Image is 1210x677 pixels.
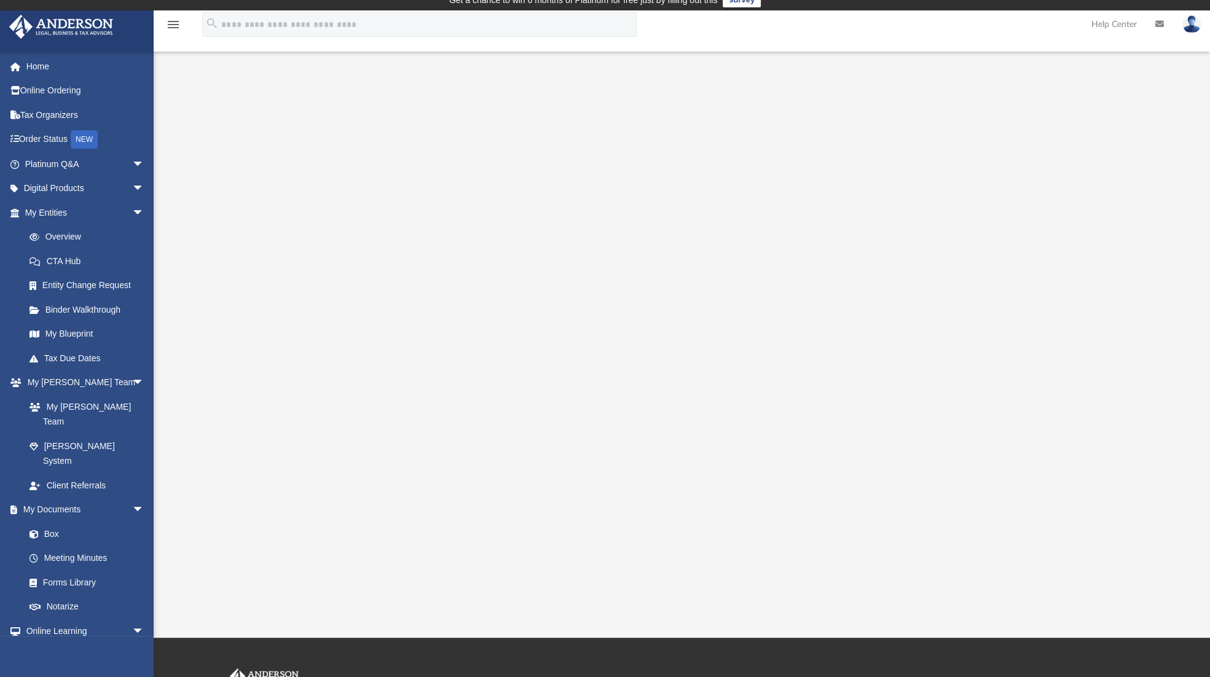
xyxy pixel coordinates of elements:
a: Platinum Q&Aarrow_drop_down [9,152,163,176]
span: arrow_drop_down [132,370,157,396]
a: My Blueprint [17,322,157,346]
a: Tax Organizers [9,103,163,127]
a: Order StatusNEW [9,127,163,152]
a: Binder Walkthrough [17,297,163,322]
a: Online Learningarrow_drop_down [9,619,157,643]
i: menu [166,17,181,32]
a: My Documentsarrow_drop_down [9,498,157,522]
a: My [PERSON_NAME] Team [17,394,151,434]
span: arrow_drop_down [132,176,157,202]
a: Client Referrals [17,473,157,498]
a: Overview [17,225,163,249]
a: Meeting Minutes [17,546,157,571]
a: Forms Library [17,570,151,595]
a: Notarize [17,595,157,619]
a: My [PERSON_NAME] Teamarrow_drop_down [9,370,157,395]
a: Home [9,54,163,79]
span: arrow_drop_down [132,200,157,225]
a: [PERSON_NAME] System [17,434,157,473]
a: Online Ordering [9,79,163,103]
a: Entity Change Request [17,273,163,298]
a: Box [17,522,151,546]
span: arrow_drop_down [132,619,157,644]
div: NEW [71,130,98,149]
span: arrow_drop_down [132,498,157,523]
img: User Pic [1182,15,1201,33]
img: Anderson Advisors Platinum Portal [6,15,117,39]
span: arrow_drop_down [132,152,157,177]
a: My Entitiesarrow_drop_down [9,200,163,225]
a: Digital Productsarrow_drop_down [9,176,163,201]
a: menu [166,23,181,32]
a: CTA Hub [17,249,163,273]
a: Tax Due Dates [17,346,163,370]
i: search [205,17,219,30]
